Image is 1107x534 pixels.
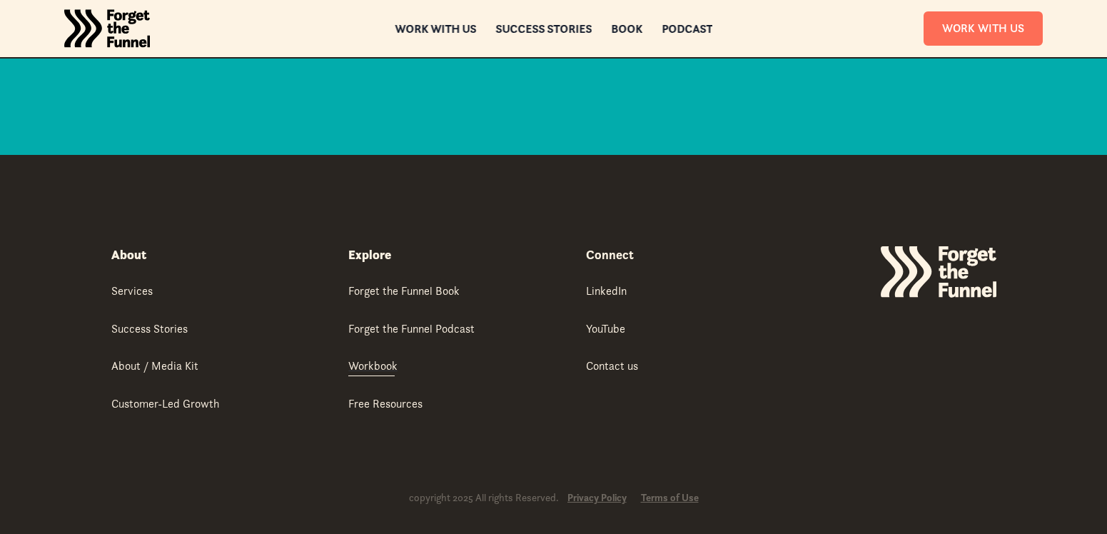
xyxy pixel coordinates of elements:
[409,491,559,505] div: copyright 2025 All rights Reserved.
[348,396,423,413] a: Free Resources
[348,283,460,301] a: Forget the Funnel Book
[111,396,219,411] div: Customer-Led Growth
[924,11,1043,45] a: Work With Us
[395,24,476,34] a: Work with us
[348,246,391,263] div: Explore
[111,396,219,413] a: Customer-Led Growth
[348,358,398,373] div: Workbook
[348,358,398,376] a: Workbook
[641,492,699,504] a: Terms of Use
[586,358,638,376] a: Contact us
[348,283,460,298] div: Forget the Funnel Book
[495,24,592,34] a: Success Stories
[111,321,188,336] div: Success Stories
[611,24,642,34] a: Book
[348,321,475,338] a: Forget the Funnel Podcast
[348,396,423,411] div: Free Resources
[111,358,198,373] div: About / Media Kit
[567,492,627,504] a: Privacy Policy
[348,321,475,336] div: Forget the Funnel Podcast
[111,246,146,263] div: About
[586,358,638,373] div: Contact us
[586,246,634,263] strong: Connect
[111,283,153,301] a: Services
[586,283,627,301] a: LinkedIn
[111,358,198,376] a: About / Media Kit
[111,321,188,338] a: Success Stories
[586,321,625,336] div: YouTube
[586,321,625,338] a: YouTube
[586,283,627,298] div: LinkedIn
[662,24,712,34] a: Podcast
[111,283,153,298] div: Services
